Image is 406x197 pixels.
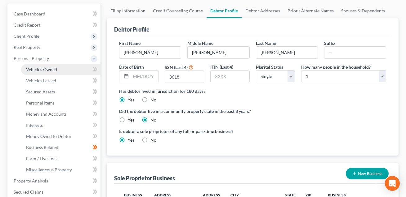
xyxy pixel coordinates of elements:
label: First Name [119,40,141,46]
label: No [150,97,156,103]
div: Open Intercom Messenger [385,176,400,191]
input: -- [119,47,181,58]
span: Vehicles Owned [26,67,57,72]
label: How many people in the household? [301,64,371,70]
a: Spouses & Dependents [337,3,389,18]
label: ITIN (Last 4) [210,64,233,70]
input: M.I [188,47,249,58]
a: Miscellaneous Property [21,164,100,175]
a: Secured Assets [21,86,100,97]
span: Business Related [26,145,58,150]
span: Miscellaneous Property [26,167,72,172]
label: Did the debtor live in a community property state in the past 8 years? [119,108,386,114]
input: XXXX [165,71,204,83]
label: Date of Birth [119,64,144,70]
a: Personal Items [21,97,100,109]
a: Debtor Profile [207,3,242,18]
span: Credit Report [14,22,40,28]
span: Secured Claims [14,189,43,195]
a: Vehicles Leased [21,75,100,86]
label: Yes [128,137,134,143]
span: Client Profile [14,33,39,39]
label: Last Name [256,40,276,46]
span: Real Property [14,45,40,50]
span: Personal Property [14,56,49,61]
button: New Business [346,168,389,179]
label: Is debtor a sole proprietor of any full or part-time business? [119,128,249,135]
a: Vehicles Owned [21,64,100,75]
label: No [150,117,156,123]
span: Case Dashboard [14,11,45,16]
a: Credit Counseling Course [149,3,207,18]
a: Business Related [21,142,100,153]
input: -- [324,47,386,58]
label: SSN (Last 4) [165,64,188,71]
span: Vehicles Leased [26,78,56,83]
div: Debtor Profile [114,26,149,33]
a: Prior / Alternate Names [284,3,337,18]
a: Farm / Livestock [21,153,100,164]
input: XXXX [211,71,249,82]
a: Filing Information [107,3,149,18]
a: Credit Report [9,19,100,31]
input: MM/DD/YYYY [131,71,158,82]
label: Marital Status [256,64,283,70]
a: Money Owed to Debtor [21,131,100,142]
a: Property Analysis [9,175,100,186]
a: Case Dashboard [9,8,100,19]
a: Debtor Addresses [242,3,284,18]
span: Money Owed to Debtor [26,134,72,139]
a: Interests [21,120,100,131]
input: -- [256,47,318,58]
span: Farm / Livestock [26,156,58,161]
div: Sole Proprietor Business [114,174,175,182]
span: Personal Items [26,100,55,105]
span: Property Analysis [14,178,48,183]
label: Yes [128,117,134,123]
label: No [150,137,156,143]
label: Middle Name [187,40,213,46]
a: Money and Accounts [21,109,100,120]
label: Has debtor lived in jurisdiction for 180 days? [119,88,386,94]
span: Money and Accounts [26,111,67,117]
label: Suffix [324,40,336,46]
span: Interests [26,122,43,128]
span: Secured Assets [26,89,55,94]
label: Yes [128,97,134,103]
